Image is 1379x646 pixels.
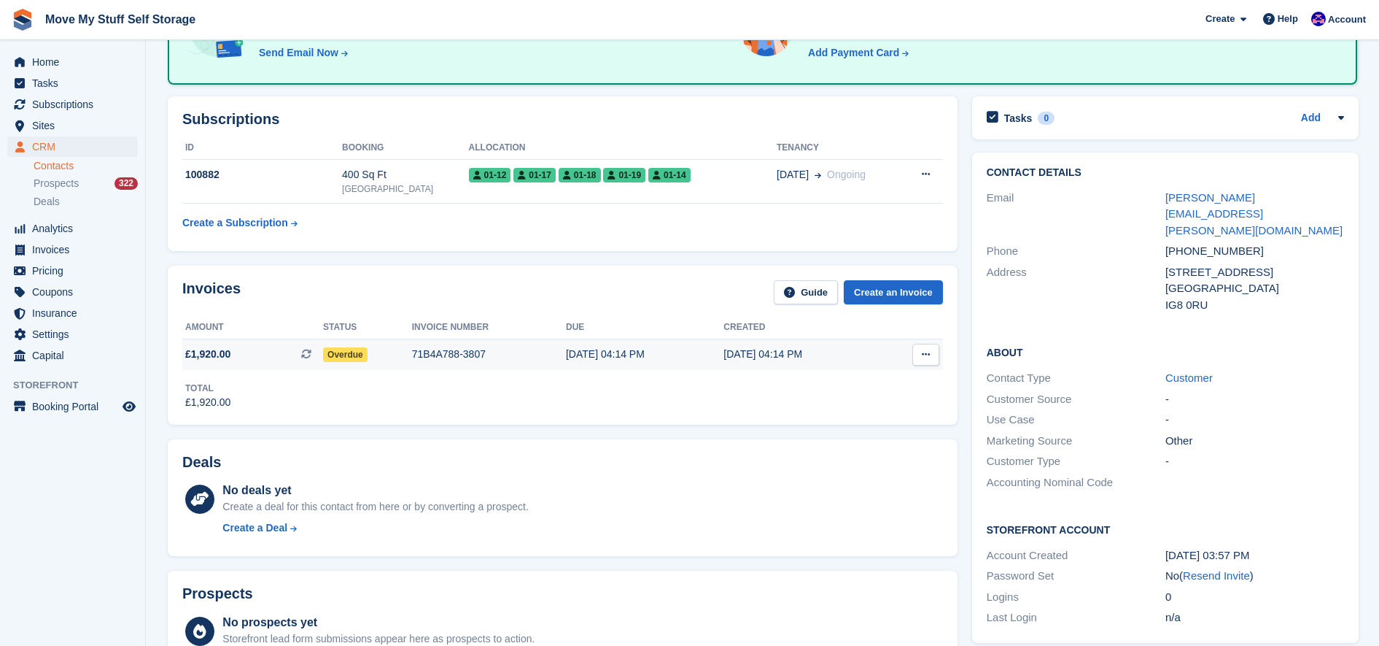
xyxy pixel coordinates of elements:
[1165,568,1344,585] div: No
[185,347,230,362] span: £1,920.00
[987,589,1165,606] div: Logins
[12,9,34,31] img: stora-icon-8386f47178a22dfd0bd8f6a31ec36ba5ce8667c1dd55bd0f319d3a0aa187defe.svg
[1165,264,1344,281] div: [STREET_ADDRESS]
[987,370,1165,387] div: Contact Type
[32,324,120,345] span: Settings
[412,347,566,362] div: 71B4A788-3807
[1165,297,1344,314] div: IG8 0RU
[987,264,1165,314] div: Address
[559,168,601,182] span: 01-18
[7,239,138,260] a: menu
[987,522,1344,537] h2: Storefront Account
[32,52,120,72] span: Home
[222,482,528,499] div: No deals yet
[7,324,138,345] a: menu
[1165,433,1344,450] div: Other
[13,378,145,393] span: Storefront
[222,614,535,631] div: No prospects yet
[34,159,138,173] a: Contacts
[182,585,253,602] h2: Prospects
[7,52,138,72] a: menu
[34,177,79,191] span: Prospects
[39,7,201,31] a: Move My Stuff Self Storage
[1278,12,1298,26] span: Help
[323,316,412,339] th: Status
[342,167,469,182] div: 400 Sq Ft
[987,345,1344,359] h2: About
[1165,610,1344,626] div: n/a
[827,169,866,180] span: Ongoing
[987,474,1165,491] div: Accounting Nominal Code
[342,136,469,160] th: Booking
[777,167,809,182] span: [DATE]
[469,136,777,160] th: Allocation
[32,303,120,323] span: Insurance
[7,282,138,302] a: menu
[987,412,1165,428] div: Use Case
[7,396,138,417] a: menu
[34,195,60,209] span: Deals
[222,499,528,515] div: Create a deal for this contact from here or by converting a prospect.
[1205,12,1235,26] span: Create
[1301,110,1321,127] a: Add
[808,45,899,61] div: Add Payment Card
[32,239,120,260] span: Invoices
[7,94,138,115] a: menu
[1165,412,1344,428] div: -
[987,547,1165,564] div: Account Created
[1165,243,1344,260] div: [PHONE_NUMBER]
[7,218,138,239] a: menu
[7,261,138,281] a: menu
[342,182,469,196] div: [GEOGRAPHIC_DATA]
[1165,453,1344,470] div: -
[774,280,838,304] a: Guide
[469,168,511,182] span: 01-12
[1165,191,1343,237] a: [PERSON_NAME][EMAIL_ADDRESS][PERSON_NAME][DOMAIN_NAME]
[32,136,120,157] span: CRM
[987,610,1165,626] div: Last Login
[7,115,138,136] a: menu
[222,520,528,536] a: Create a Deal
[987,433,1165,450] div: Marketing Source
[1183,569,1250,582] a: Resend Invite
[987,243,1165,260] div: Phone
[182,316,323,339] th: Amount
[648,168,691,182] span: 01-14
[987,167,1344,179] h2: Contact Details
[1038,112,1054,125] div: 0
[987,190,1165,239] div: Email
[182,215,288,231] div: Create a Subscription
[723,347,881,362] div: [DATE] 04:14 PM
[182,209,298,237] a: Create a Subscription
[32,396,120,417] span: Booking Portal
[1165,391,1344,408] div: -
[802,45,910,61] a: Add Payment Card
[182,167,342,182] div: 100882
[1165,372,1213,384] a: Customer
[513,168,556,182] span: 01-17
[182,280,241,304] h2: Invoices
[412,316,566,339] th: Invoice number
[1311,12,1326,26] img: Jade Whetnall
[1179,569,1254,582] span: ( )
[7,345,138,366] a: menu
[566,347,723,362] div: [DATE] 04:14 PM
[1165,547,1344,564] div: [DATE] 03:57 PM
[1165,280,1344,297] div: [GEOGRAPHIC_DATA]
[34,194,138,209] a: Deals
[777,136,901,160] th: Tenancy
[182,454,221,471] h2: Deals
[1328,12,1366,27] span: Account
[185,382,230,395] div: Total
[185,395,230,410] div: £1,920.00
[566,316,723,339] th: Due
[32,73,120,93] span: Tasks
[987,453,1165,470] div: Customer Type
[32,115,120,136] span: Sites
[987,568,1165,585] div: Password Set
[114,177,138,190] div: 322
[34,176,138,191] a: Prospects 322
[32,282,120,302] span: Coupons
[222,520,287,536] div: Create a Deal
[259,45,338,61] div: Send Email Now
